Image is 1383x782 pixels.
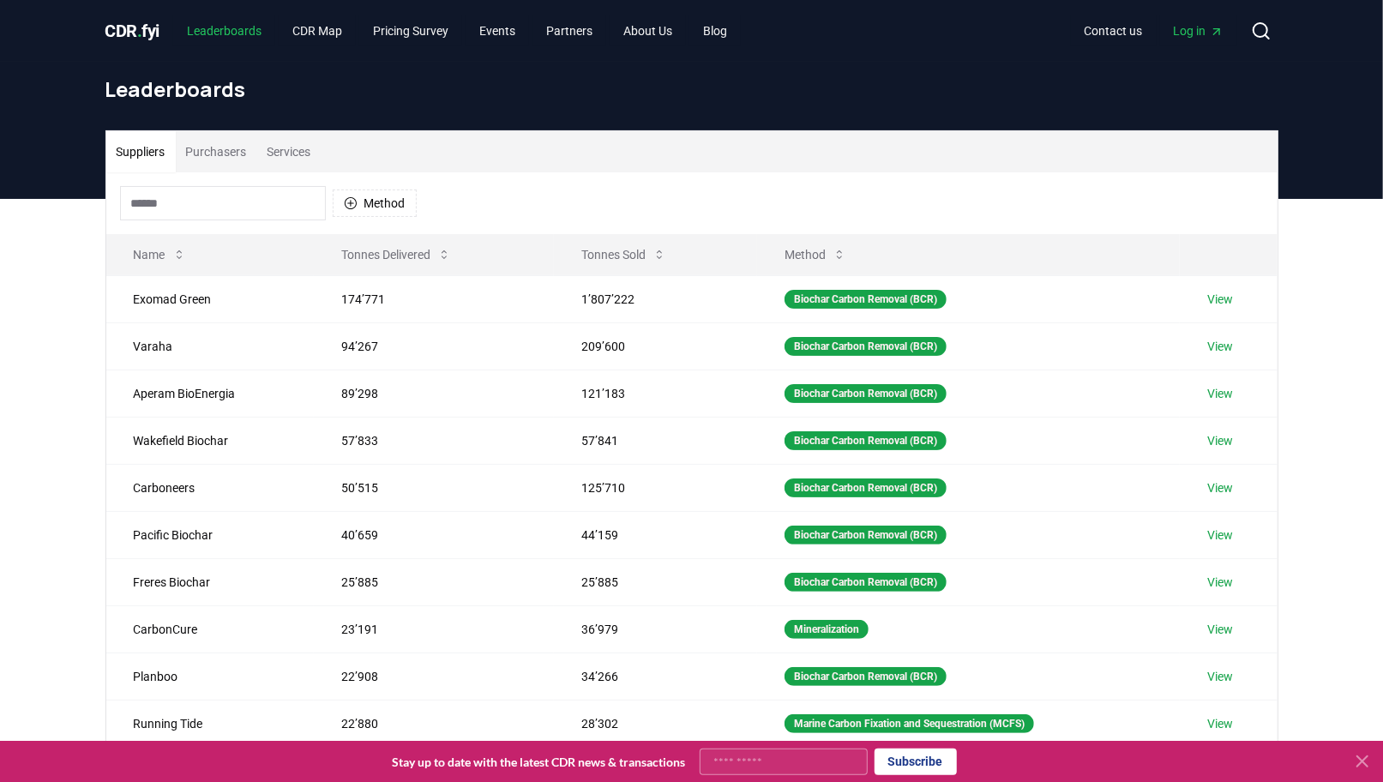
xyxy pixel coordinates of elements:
[554,417,757,464] td: 57’841
[785,337,947,356] div: Biochar Carbon Removal (BCR)
[314,558,553,605] td: 25’885
[105,19,160,43] a: CDR.fyi
[1207,291,1233,308] a: View
[1207,715,1233,732] a: View
[106,275,315,322] td: Exomad Green
[554,464,757,511] td: 125’710
[106,464,315,511] td: Carboneers
[554,511,757,558] td: 44’159
[314,322,553,370] td: 94’267
[137,21,142,41] span: .
[314,700,553,747] td: 22’880
[466,15,529,46] a: Events
[173,15,275,46] a: Leaderboards
[176,131,257,172] button: Purchasers
[314,370,553,417] td: 89’298
[314,605,553,653] td: 23’191
[105,21,160,41] span: CDR fyi
[554,653,757,700] td: 34’266
[785,290,947,309] div: Biochar Carbon Removal (BCR)
[314,464,553,511] td: 50’515
[314,275,553,322] td: 174’771
[279,15,356,46] a: CDR Map
[314,417,553,464] td: 57’833
[785,384,947,403] div: Biochar Carbon Removal (BCR)
[554,558,757,605] td: 25’885
[785,526,947,544] div: Biochar Carbon Removal (BCR)
[771,238,860,272] button: Method
[785,431,947,450] div: Biochar Carbon Removal (BCR)
[106,511,315,558] td: Pacific Biochar
[105,75,1278,103] h1: Leaderboards
[333,189,417,217] button: Method
[106,558,315,605] td: Freres Biochar
[610,15,686,46] a: About Us
[1071,15,1157,46] a: Contact us
[1174,22,1224,39] span: Log in
[568,238,680,272] button: Tonnes Sold
[689,15,741,46] a: Blog
[554,700,757,747] td: 28’302
[314,511,553,558] td: 40’659
[173,15,741,46] nav: Main
[1207,432,1233,449] a: View
[785,667,947,686] div: Biochar Carbon Removal (BCR)
[1160,15,1237,46] a: Log in
[554,322,757,370] td: 209’600
[120,238,200,272] button: Name
[1207,668,1233,685] a: View
[106,370,315,417] td: Aperam BioEnergia
[106,605,315,653] td: CarbonCure
[106,653,315,700] td: Planboo
[1207,574,1233,591] a: View
[359,15,462,46] a: Pricing Survey
[554,605,757,653] td: 36’979
[554,275,757,322] td: 1’807’222
[106,322,315,370] td: Varaha
[257,131,322,172] button: Services
[1071,15,1237,46] nav: Main
[106,131,176,172] button: Suppliers
[554,370,757,417] td: 121’183
[106,700,315,747] td: Running Tide
[106,417,315,464] td: Wakefield Biochar
[1207,621,1233,638] a: View
[1207,479,1233,496] a: View
[785,620,869,639] div: Mineralization
[328,238,465,272] button: Tonnes Delivered
[1207,385,1233,402] a: View
[785,573,947,592] div: Biochar Carbon Removal (BCR)
[532,15,606,46] a: Partners
[314,653,553,700] td: 22’908
[1207,338,1233,355] a: View
[785,714,1034,733] div: Marine Carbon Fixation and Sequestration (MCFS)
[785,478,947,497] div: Biochar Carbon Removal (BCR)
[1207,526,1233,544] a: View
